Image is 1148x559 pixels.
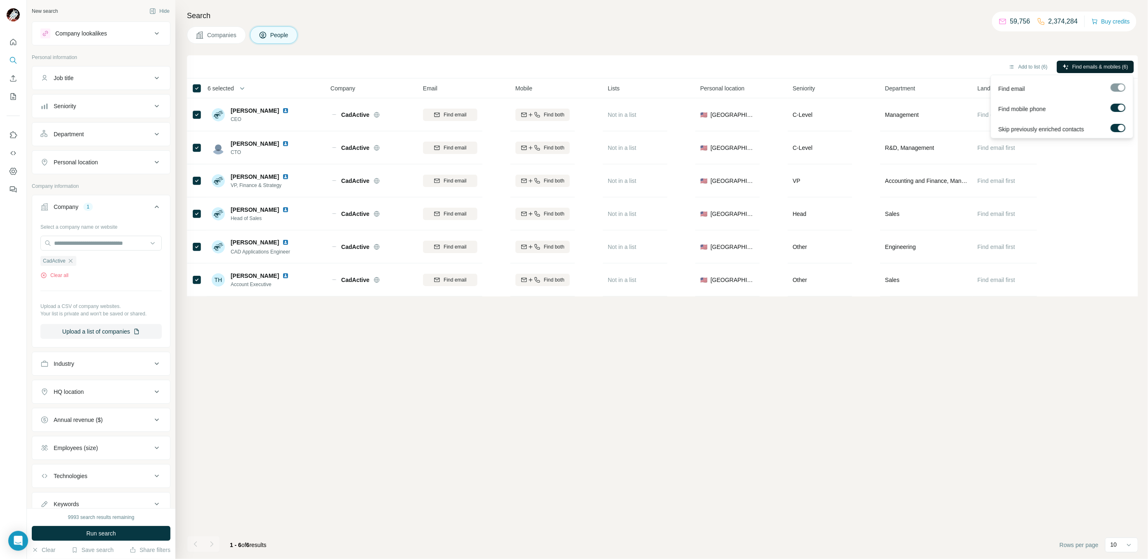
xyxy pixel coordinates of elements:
button: Find email [423,274,477,286]
button: HQ location [32,382,170,402]
span: Not in a list [608,277,636,283]
span: Skip previously enriched contacts [998,125,1084,133]
span: Find both [544,210,565,218]
p: 59,756 [1010,17,1030,26]
img: LinkedIn logo [282,206,289,213]
button: Use Surfe API [7,146,20,161]
span: 6 selected [208,84,234,92]
span: Department [885,84,915,92]
span: Companies [207,31,237,39]
button: Technologies [32,466,170,486]
button: Job title [32,68,170,88]
span: People [270,31,289,39]
span: R&D, Management [885,144,934,152]
span: Not in a list [608,244,636,250]
div: Personal location [54,158,98,166]
span: Find emails & mobiles (6) [1072,63,1128,71]
span: CAD Applications Engineer [231,249,290,255]
img: Logo of CadActive [331,279,337,280]
img: Logo of CadActive [331,147,337,148]
span: Sales [885,210,900,218]
img: Avatar [212,240,225,253]
span: Find email first [978,277,1015,283]
span: 🇺🇸 [700,243,707,251]
button: Find both [515,274,570,286]
button: Personal location [32,152,170,172]
img: Avatar [7,8,20,21]
div: Select a company name or website [40,220,162,231]
button: Clear [32,546,55,554]
div: Technologies [54,472,87,480]
span: results [230,542,267,548]
span: Find email [444,276,466,284]
button: Share filters [130,546,170,554]
button: Annual revenue ($) [32,410,170,430]
button: Find email [423,208,477,220]
button: Use Surfe on LinkedIn [7,128,20,142]
span: of [241,542,246,548]
span: [GEOGRAPHIC_DATA] [711,210,755,218]
button: Find email [423,241,477,253]
span: Management [885,111,919,119]
span: C-Level [793,111,813,118]
span: CadActive [341,144,369,152]
span: [GEOGRAPHIC_DATA] [711,144,755,152]
span: Other [793,244,807,250]
span: Company [331,84,355,92]
button: Search [7,53,20,68]
button: My lists [7,89,20,104]
span: Find both [544,276,565,284]
span: 🇺🇸 [700,144,707,152]
span: 🇺🇸 [700,111,707,119]
span: [PERSON_NAME] [231,206,279,214]
span: Accounting and Finance, Management [885,177,968,185]
span: CadActive [43,257,66,265]
img: Logo of CadActive [331,246,337,247]
button: Company lookalikes [32,24,170,43]
span: 6 [246,542,250,548]
button: Quick start [7,35,20,50]
span: Find email first [978,111,1015,118]
span: Find both [544,144,565,152]
div: Keywords [54,500,79,508]
div: Open Intercom Messenger [8,531,28,551]
button: Department [32,124,170,144]
span: [PERSON_NAME] [231,173,279,181]
img: LinkedIn logo [282,272,289,279]
button: Find both [515,109,570,121]
span: [GEOGRAPHIC_DATA] [711,177,755,185]
span: CadActive [341,210,369,218]
img: Avatar [212,174,225,187]
span: Find email [444,144,466,152]
span: [GEOGRAPHIC_DATA] [711,111,755,119]
img: Logo of CadActive [331,213,337,214]
button: Dashboard [7,164,20,179]
button: Find both [515,175,570,187]
span: Head [793,211,806,217]
h4: Search [187,10,1138,21]
span: CTO [231,149,292,156]
span: Not in a list [608,211,636,217]
button: Find emails & mobiles (6) [1057,61,1134,73]
button: Find email [423,175,477,187]
span: [GEOGRAPHIC_DATA] [711,276,755,284]
img: Avatar [212,207,225,220]
span: CadActive [341,276,369,284]
span: CEO [231,116,292,123]
img: LinkedIn logo [282,239,289,246]
span: VP [793,178,801,184]
span: Lists [608,84,620,92]
button: Seniority [32,96,170,116]
button: Buy credits [1091,16,1130,27]
button: Enrich CSV [7,71,20,86]
button: Find email [423,142,477,154]
button: Upload a list of companies [40,324,162,339]
p: Upload a CSV of company websites. [40,303,162,310]
p: 10 [1110,540,1117,549]
div: Department [54,130,84,138]
img: Logo of CadActive [331,180,337,181]
span: Find email [444,210,466,218]
div: Job title [54,74,73,82]
div: TH [212,273,225,287]
button: Feedback [7,182,20,197]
